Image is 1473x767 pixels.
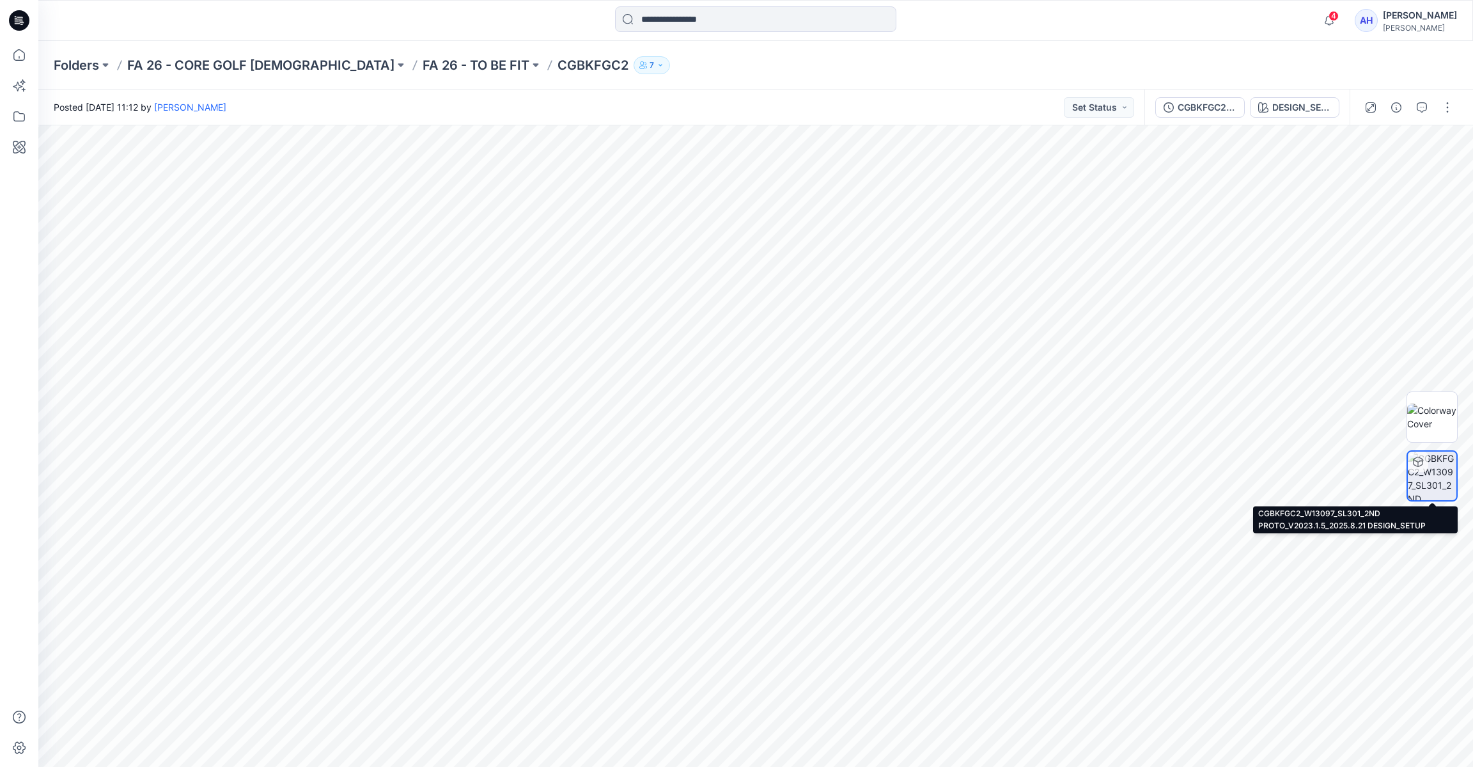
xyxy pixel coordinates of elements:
img: CGBKFGC2_W13097_SL301_2ND PROTO_V2023.1.5_2025.8.21 DESIGN_SETUP [1408,452,1456,500]
span: Posted [DATE] 11:12 by [54,100,226,114]
a: FA 26 - CORE GOLF [DEMOGRAPHIC_DATA] [127,56,394,74]
span: 4 [1329,11,1339,21]
img: Colorway Cover [1407,404,1457,431]
div: DESIGN_SETUP [1272,100,1331,115]
button: DESIGN_SETUP [1250,97,1339,118]
p: CGBKFGC2 [557,56,628,74]
button: CGBKFGC2_W13097_SL301_2ND PROTO_V2023.1.5_2025.8.21 [1155,97,1245,118]
p: 7 [650,58,654,72]
a: Folders [54,56,99,74]
div: AH [1355,9,1378,32]
button: Details [1386,97,1407,118]
button: 7 [634,56,670,74]
a: [PERSON_NAME] [154,102,226,113]
div: [PERSON_NAME] [1383,23,1457,33]
div: [PERSON_NAME] [1383,8,1457,23]
div: CGBKFGC2_W13097_SL301_2ND PROTO_V2023.1.5_2025.8.21 [1178,100,1236,115]
a: FA 26 - TO BE FIT [423,56,529,74]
